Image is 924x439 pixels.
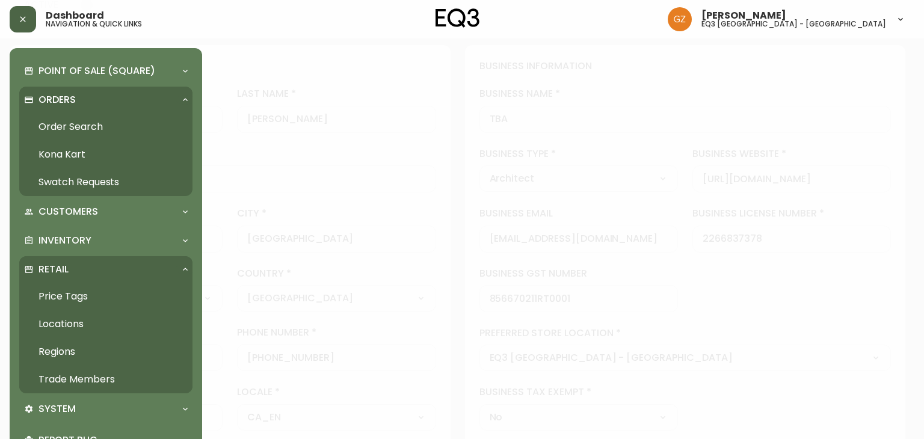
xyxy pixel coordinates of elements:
[38,205,98,218] p: Customers
[19,141,192,168] a: Kona Kart
[19,87,192,113] div: Orders
[38,234,91,247] p: Inventory
[38,402,76,416] p: System
[19,227,192,254] div: Inventory
[701,20,886,28] h5: eq3 [GEOGRAPHIC_DATA] - [GEOGRAPHIC_DATA]
[19,396,192,422] div: System
[19,338,192,366] a: Regions
[19,256,192,283] div: Retail
[38,93,76,106] p: Orders
[701,11,786,20] span: [PERSON_NAME]
[46,20,142,28] h5: navigation & quick links
[19,283,192,310] a: Price Tags
[668,7,692,31] img: 78875dbee59462ec7ba26e296000f7de
[46,11,104,20] span: Dashboard
[436,8,480,28] img: logo
[19,198,192,225] div: Customers
[19,168,192,196] a: Swatch Requests
[19,113,192,141] a: Order Search
[38,263,69,276] p: Retail
[19,58,192,84] div: Point of Sale (Square)
[38,64,155,78] p: Point of Sale (Square)
[19,310,192,338] a: Locations
[19,366,192,393] a: Trade Members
